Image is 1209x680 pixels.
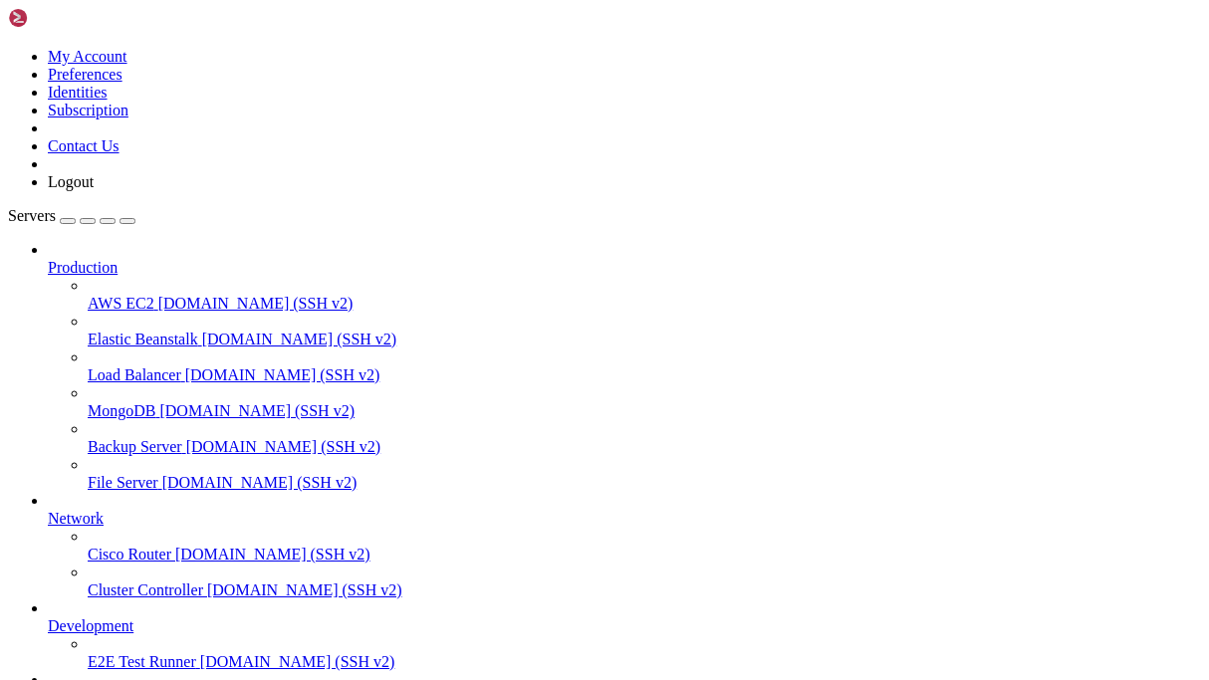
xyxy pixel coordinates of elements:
[88,366,181,383] span: Load Balancer
[88,313,1201,348] li: Elastic Beanstalk [DOMAIN_NAME] (SSH v2)
[88,366,1201,384] a: Load Balancer [DOMAIN_NAME] (SSH v2)
[48,137,120,154] a: Contact Us
[88,528,1201,564] li: Cisco Router [DOMAIN_NAME] (SSH v2)
[202,331,397,347] span: [DOMAIN_NAME] (SSH v2)
[88,277,1201,313] li: AWS EC2 [DOMAIN_NAME] (SSH v2)
[48,617,133,634] span: Development
[158,295,354,312] span: [DOMAIN_NAME] (SSH v2)
[88,331,1201,348] a: Elastic Beanstalk [DOMAIN_NAME] (SSH v2)
[207,581,402,598] span: [DOMAIN_NAME] (SSH v2)
[175,546,370,563] span: [DOMAIN_NAME] (SSH v2)
[8,207,135,224] a: Servers
[162,474,358,491] span: [DOMAIN_NAME] (SSH v2)
[200,653,395,670] span: [DOMAIN_NAME] (SSH v2)
[48,102,128,118] a: Subscription
[159,402,355,419] span: [DOMAIN_NAME] (SSH v2)
[48,173,94,190] a: Logout
[48,48,127,65] a: My Account
[88,546,1201,564] a: Cisco Router [DOMAIN_NAME] (SSH v2)
[88,581,1201,599] a: Cluster Controller [DOMAIN_NAME] (SSH v2)
[88,474,158,491] span: File Server
[88,331,198,347] span: Elastic Beanstalk
[48,84,108,101] a: Identities
[88,653,196,670] span: E2E Test Runner
[48,66,122,83] a: Preferences
[88,456,1201,492] li: File Server [DOMAIN_NAME] (SSH v2)
[8,8,122,28] img: Shellngn
[48,510,104,527] span: Network
[88,295,1201,313] a: AWS EC2 [DOMAIN_NAME] (SSH v2)
[88,402,155,419] span: MongoDB
[48,241,1201,492] li: Production
[186,438,381,455] span: [DOMAIN_NAME] (SSH v2)
[88,635,1201,671] li: E2E Test Runner [DOMAIN_NAME] (SSH v2)
[48,510,1201,528] a: Network
[88,384,1201,420] li: MongoDB [DOMAIN_NAME] (SSH v2)
[88,295,154,312] span: AWS EC2
[88,653,1201,671] a: E2E Test Runner [DOMAIN_NAME] (SSH v2)
[88,474,1201,492] a: File Server [DOMAIN_NAME] (SSH v2)
[88,402,1201,420] a: MongoDB [DOMAIN_NAME] (SSH v2)
[185,366,380,383] span: [DOMAIN_NAME] (SSH v2)
[88,420,1201,456] li: Backup Server [DOMAIN_NAME] (SSH v2)
[48,259,1201,277] a: Production
[88,564,1201,599] li: Cluster Controller [DOMAIN_NAME] (SSH v2)
[48,617,1201,635] a: Development
[88,438,1201,456] a: Backup Server [DOMAIN_NAME] (SSH v2)
[88,581,203,598] span: Cluster Controller
[88,348,1201,384] li: Load Balancer [DOMAIN_NAME] (SSH v2)
[88,438,182,455] span: Backup Server
[8,207,56,224] span: Servers
[48,599,1201,671] li: Development
[88,546,171,563] span: Cisco Router
[48,259,118,276] span: Production
[48,492,1201,599] li: Network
